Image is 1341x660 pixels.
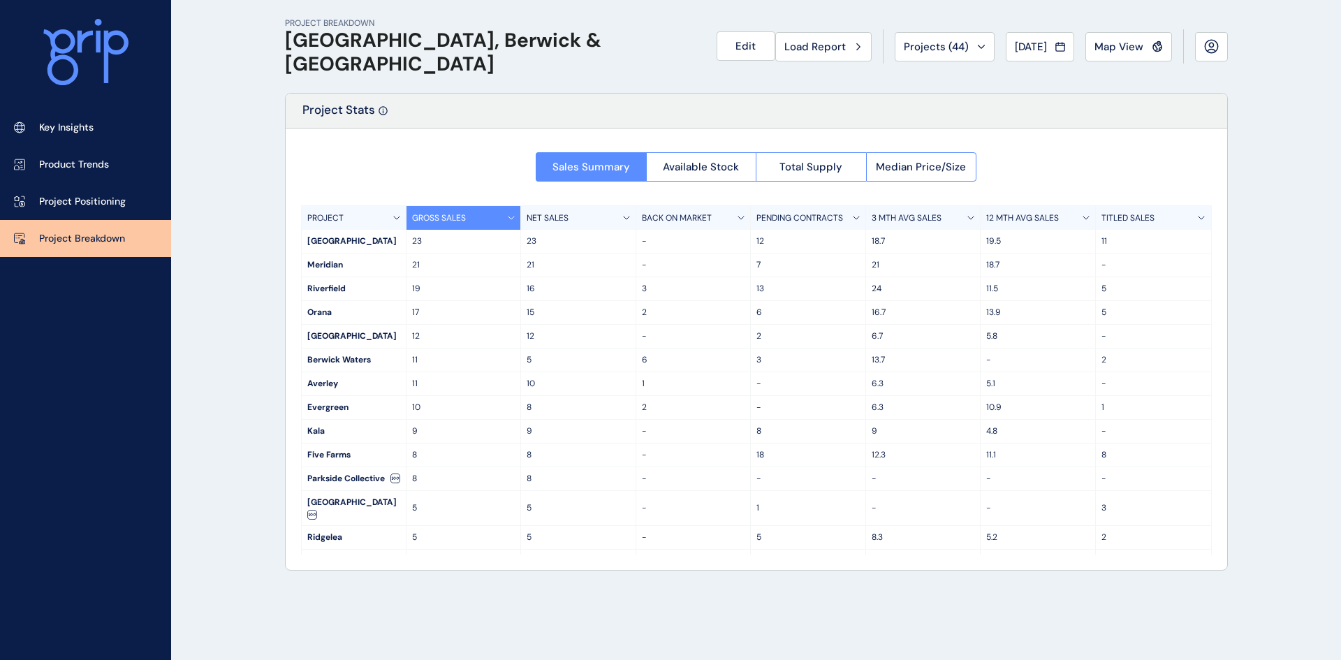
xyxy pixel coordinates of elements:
p: PROJECT BREAKDOWN [285,17,700,29]
p: 2 [1101,531,1206,543]
p: 16 [527,283,630,295]
p: 11 [412,378,515,390]
p: Project Positioning [39,195,126,209]
p: - [1101,425,1206,437]
p: 12 [412,330,515,342]
div: Riverfield [302,277,406,300]
p: 5.1 [986,378,1090,390]
p: 12.3 [872,449,975,461]
p: 11.1 [986,449,1090,461]
p: 4.8 [986,425,1090,437]
span: Available Stock [663,160,739,174]
p: 19 [412,283,515,295]
p: 10 [527,378,630,390]
p: 1 [756,502,860,514]
p: 15 [527,307,630,318]
p: 11 [412,354,515,366]
p: 8 [527,473,630,485]
p: 2 [642,307,745,318]
p: - [872,502,975,514]
p: 8 [527,402,630,413]
h1: [GEOGRAPHIC_DATA], Berwick & [GEOGRAPHIC_DATA] [285,29,700,75]
p: 6.7 [872,330,975,342]
p: 21 [412,259,515,271]
p: 5 [527,502,630,514]
div: Orana [302,301,406,324]
div: Averley [302,372,406,395]
p: 18.7 [872,235,975,247]
p: 5 [527,354,630,366]
p: 8 [756,425,860,437]
span: Total Supply [779,160,842,174]
p: 12 [756,235,860,247]
p: - [986,473,1090,485]
p: 8 [1101,449,1206,461]
div: Evergreen [302,396,406,419]
p: 5 [412,502,515,514]
p: Product Trends [39,158,109,172]
p: 7 [756,259,860,271]
p: 16.7 [872,307,975,318]
p: 2 [642,402,745,413]
p: 8.3 [872,531,975,543]
p: 5 [756,531,860,543]
p: - [642,502,745,514]
p: 6 [642,354,745,366]
p: 24 [872,283,975,295]
p: 18 [756,449,860,461]
p: TITLED SALES [1101,212,1155,224]
p: 2 [1101,354,1206,366]
button: Sales Summary [536,152,646,182]
p: - [642,449,745,461]
p: 5.2 [986,531,1090,543]
p: 5 [1101,283,1206,295]
p: 10.9 [986,402,1090,413]
span: Sales Summary [552,160,630,174]
p: 3 [642,283,745,295]
div: [GEOGRAPHIC_DATA] [302,325,406,348]
p: 3 MTH AVG SALES [872,212,941,224]
p: Project Breakdown [39,232,125,246]
div: Ridgelea [302,526,406,549]
div: Berwick Waters [302,349,406,372]
p: 5 [527,531,630,543]
p: 6.3 [872,402,975,413]
p: - [756,402,860,413]
button: Map View [1085,32,1172,61]
button: Median Price/Size [866,152,977,182]
p: 21 [527,259,630,271]
div: Meridian [302,254,406,277]
p: 8 [527,449,630,461]
p: - [642,235,745,247]
p: - [1101,330,1206,342]
button: Projects (44) [895,32,995,61]
p: 18.7 [986,259,1090,271]
p: 6.3 [872,378,975,390]
p: 17 [412,307,515,318]
div: Parkside Collective [302,467,406,490]
p: - [642,330,745,342]
p: 12 MTH AVG SALES [986,212,1059,224]
button: Load Report [775,32,872,61]
p: - [642,531,745,543]
p: 8 [412,473,515,485]
div: [GEOGRAPHIC_DATA] [302,550,406,573]
p: 12 [527,330,630,342]
button: Total Supply [756,152,866,182]
p: 8 [412,449,515,461]
p: NET SALES [527,212,569,224]
p: 11 [1101,235,1206,247]
p: 5.8 [986,330,1090,342]
p: 10 [412,402,515,413]
p: - [756,378,860,390]
span: Map View [1094,40,1143,54]
p: - [872,473,975,485]
p: 5 [412,531,515,543]
span: [DATE] [1015,40,1047,54]
p: Project Stats [302,102,375,128]
div: [GEOGRAPHIC_DATA] [302,230,406,253]
p: 13.7 [872,354,975,366]
p: - [1101,473,1206,485]
p: - [642,425,745,437]
p: 19.5 [986,235,1090,247]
